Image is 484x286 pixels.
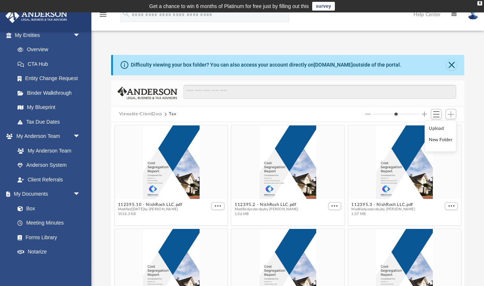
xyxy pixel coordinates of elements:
[73,187,88,202] span: arrow_drop_down
[373,112,420,117] input: Column size
[328,202,341,210] button: More options
[10,100,88,115] a: My Blueprint
[314,62,353,68] a: [DOMAIN_NAME]
[468,9,479,20] img: User Pic
[477,1,482,5] div: close
[5,129,88,144] a: My Anderson Teamarrow_drop_down
[10,172,88,187] a: Client Referrals
[131,61,401,69] div: Difficulty viewing your box folder? You can also access your account directly on outside of the p...
[10,143,84,158] a: My Anderson Team
[365,112,370,117] button: Decrease column size
[118,212,182,217] span: 1018.3 KB
[73,259,88,274] span: arrow_drop_down
[118,207,182,212] span: Modified [DATE] by [PERSON_NAME]
[5,187,88,202] a: My Documentsarrow_drop_down
[10,216,88,230] a: Meeting Minutes
[429,125,452,132] li: Upload
[351,202,415,207] button: 112395.3 - NishRosh LLC.pdf
[73,129,88,144] span: arrow_drop_down
[312,2,335,11] a: survey
[351,212,415,217] span: 1.07 MB
[5,28,91,42] a: My Entitiesarrow_drop_down
[351,207,415,212] span: Modified yesterday by [PERSON_NAME]
[446,60,457,70] button: Close
[10,86,91,100] a: Binder Walkthrough
[10,57,91,71] a: CTA Hub
[10,245,88,259] a: Notarize
[99,14,107,19] a: menu
[10,71,91,86] a: Entity Change Request
[10,201,84,216] a: Box
[235,202,299,207] button: 112395.2 - NishRosh LLC.pdf
[10,230,84,245] a: Forms Library
[122,10,130,18] i: search
[73,28,88,43] span: arrow_drop_down
[235,212,299,217] span: 1.06 MB
[5,259,88,274] a: Online Learningarrow_drop_down
[422,112,427,117] button: Increase column size
[184,85,456,99] input: Search files and folders
[429,136,452,144] li: New Folder
[445,202,458,210] button: More options
[10,42,91,57] a: Overview
[118,202,182,207] button: 112395.10 - NishRosh LLC.pdf
[10,158,88,173] a: Anderson System
[235,207,299,212] span: Modified yesterday by [PERSON_NAME]
[211,202,224,210] button: More options
[446,109,457,119] button: Add
[99,10,107,19] i: menu
[3,9,69,23] img: Anderson Advisors Platinum Portal
[149,2,309,11] div: Get a chance to win 6 months of Platinum for free just by filling out this
[119,111,162,117] button: Viewable-ClientDocs
[431,109,442,119] button: Switch to List View
[425,120,457,152] ul: Add
[169,111,176,117] button: Tax
[10,114,91,129] a: Tax Due Dates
